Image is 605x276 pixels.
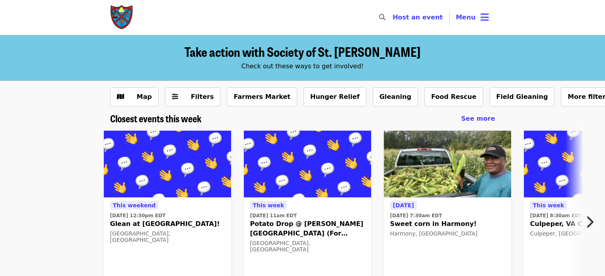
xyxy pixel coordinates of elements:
div: [GEOGRAPHIC_DATA], [GEOGRAPHIC_DATA] [250,240,365,253]
div: [GEOGRAPHIC_DATA], [GEOGRAPHIC_DATA] [110,230,225,244]
button: Food Rescue [424,87,483,106]
a: See more [461,114,495,124]
time: [DATE] 7:30am EDT [390,212,442,219]
span: Glean at [GEOGRAPHIC_DATA]! [110,219,225,229]
span: This weekend [113,202,156,208]
button: Next item [579,211,605,233]
img: Glean at Lynchburg Community Market! organized by Society of St. Andrew [104,131,231,197]
i: sliders-h icon [172,93,178,100]
button: Toggle account menu [449,8,495,27]
button: Farmers Market [227,87,297,106]
button: Filters (0 selected) [165,87,221,106]
time: [DATE] 11am EDT [250,212,297,219]
button: Field Gleaning [490,87,555,106]
i: chevron-right icon [586,214,593,230]
button: Gleaning [373,87,418,106]
i: map icon [117,93,124,100]
button: Show map view [110,87,159,106]
span: See more [461,115,495,122]
span: Map [137,93,152,100]
span: Menu [456,14,476,21]
i: bars icon [480,12,489,23]
span: Closest events this week [110,111,202,125]
input: Search [390,8,397,27]
i: search icon [379,14,385,21]
a: Host an event [393,14,443,21]
span: This week [253,202,284,208]
div: Harmony, [GEOGRAPHIC_DATA] [390,230,505,237]
img: Sweet corn in Harmony! organized by Society of St. Andrew [384,131,511,197]
div: Check out these ways to get involved! [110,62,495,71]
span: Filters [191,93,214,100]
div: Closest events this week [104,113,502,124]
span: Sweet corn in Harmony! [390,219,505,229]
time: [DATE] 8:30am EDT [530,212,582,219]
span: Take action with Society of St. [PERSON_NAME] [185,42,420,61]
img: Potato Drop @ Randolph College (For Community Volunteers) organized by Society of St. Andrew [244,131,371,197]
a: Closest events this week [110,113,202,124]
time: [DATE] 12:30pm EDT [110,212,166,219]
span: [DATE] [393,202,414,208]
img: Society of St. Andrew - Home [110,5,134,30]
span: This week [533,202,564,208]
span: Potato Drop @ [PERSON_NAME][GEOGRAPHIC_DATA] (For Community Volunteers) [250,219,365,238]
button: Hunger Relief [303,87,366,106]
